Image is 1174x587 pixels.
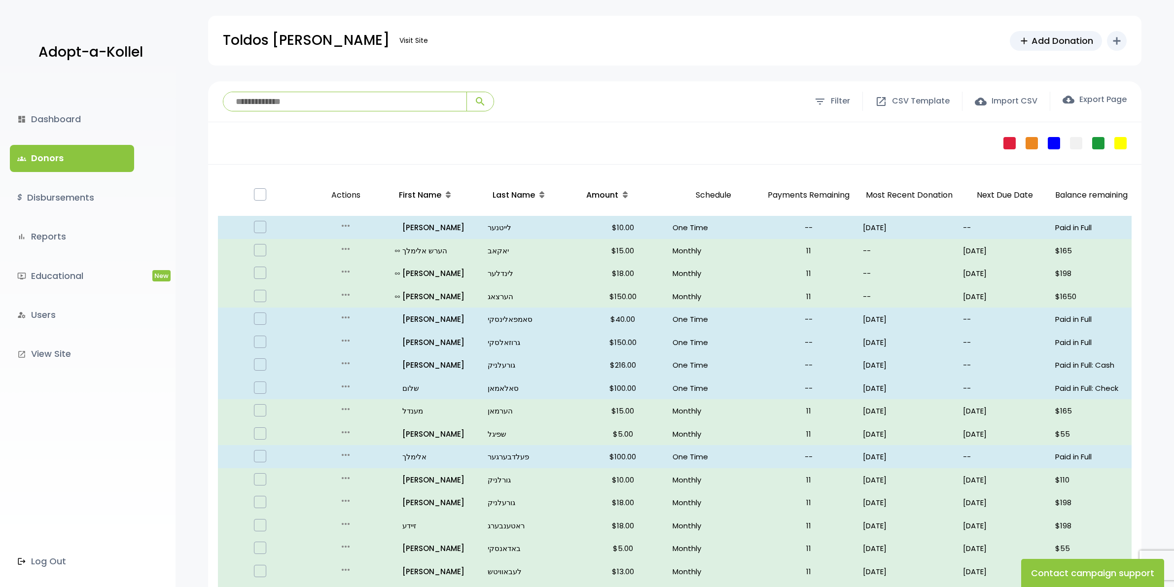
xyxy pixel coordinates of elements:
button: add [1107,31,1127,51]
i: more_horiz [340,472,352,484]
p: 11 [762,290,855,303]
a: [PERSON_NAME] [395,221,480,234]
i: more_horiz [340,243,352,255]
p: 11 [762,496,855,509]
p: One Time [673,312,754,326]
p: [PERSON_NAME] [395,336,480,349]
a: לינדלער [488,267,573,280]
p: $15.00 [581,404,665,417]
i: more_horiz [340,311,352,323]
a: סאלאמאן [488,381,573,395]
p: [DATE] [863,450,955,463]
p: לעבאוויטש [488,565,573,578]
p: [DATE] [963,473,1047,486]
p: $198 [1055,519,1128,532]
a: manage_accountsUsers [10,302,134,328]
p: [PERSON_NAME] [395,542,480,555]
i: all_inclusive [395,248,402,253]
p: $18.00 [581,519,665,532]
label: Export Page [1063,94,1127,105]
p: $10.00 [581,473,665,486]
a: all_inclusive[PERSON_NAME] [395,267,480,280]
p: Paid in Full: Cash [1055,358,1128,372]
a: [PERSON_NAME] [395,427,480,441]
p: 11 [762,244,855,257]
p: Monthly [673,542,754,555]
p: [DATE] [863,381,955,395]
span: Import CSV [992,94,1037,108]
p: גרוזאלסקי [488,336,573,349]
a: זיידע [395,519,480,532]
p: [PERSON_NAME] [395,473,480,486]
p: [DATE] [963,427,1047,441]
a: Adopt-a-Kollel [34,29,143,76]
p: -- [762,312,855,326]
i: ondemand_video [17,272,26,280]
p: שפיגל [488,427,573,441]
p: Paid in Full [1055,221,1128,234]
p: שלום [395,381,480,395]
p: -- [762,221,855,234]
p: $5.00 [581,542,665,555]
p: Monthly [673,267,754,280]
p: $15.00 [581,244,665,257]
a: גורעלניק [488,358,573,372]
p: Paid in Full [1055,336,1128,349]
p: Monthly [673,473,754,486]
span: filter_list [814,96,826,107]
i: dashboard [17,115,26,124]
span: Amount [586,189,618,201]
p: One Time [673,450,754,463]
a: מענדל [395,404,480,417]
span: open_in_new [875,96,887,107]
a: גורלניק [488,473,573,486]
p: Most Recent Donation [863,188,955,203]
p: [DATE] [863,221,955,234]
p: $165 [1055,404,1128,417]
p: $10.00 [581,221,665,234]
p: [PERSON_NAME] [395,565,480,578]
p: $150.00 [581,290,665,303]
p: יאקאב [488,244,573,257]
p: [DATE] [863,519,955,532]
i: add [1111,35,1123,47]
p: גורעלניק [488,496,573,509]
p: $100.00 [581,381,665,395]
p: [DATE] [963,267,1047,280]
p: Paid in Full [1055,450,1128,463]
i: more_horiz [340,541,352,552]
p: [DATE] [863,336,955,349]
p: $198 [1055,496,1128,509]
a: bar_chartReports [10,223,134,250]
i: more_horiz [340,380,352,392]
p: $100.00 [581,450,665,463]
a: [PERSON_NAME] [395,358,480,372]
p: -- [762,381,855,395]
p: הערש אלימלך [395,244,480,257]
i: more_horiz [340,426,352,438]
i: bar_chart [17,232,26,241]
p: [DATE] [963,244,1047,257]
i: more_horiz [340,357,352,369]
i: all_inclusive [395,294,402,299]
p: Next Due Date [963,188,1047,203]
a: פעלדבערגער [488,450,573,463]
p: 11 [762,519,855,532]
p: [DATE] [863,404,955,417]
p: 11 [762,565,855,578]
span: cloud_upload [975,96,987,107]
p: באדאנסקי [488,542,573,555]
p: -- [863,290,955,303]
i: more_horiz [340,266,352,277]
span: add [1019,35,1030,46]
span: search [474,96,486,107]
p: $18.00 [581,496,665,509]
